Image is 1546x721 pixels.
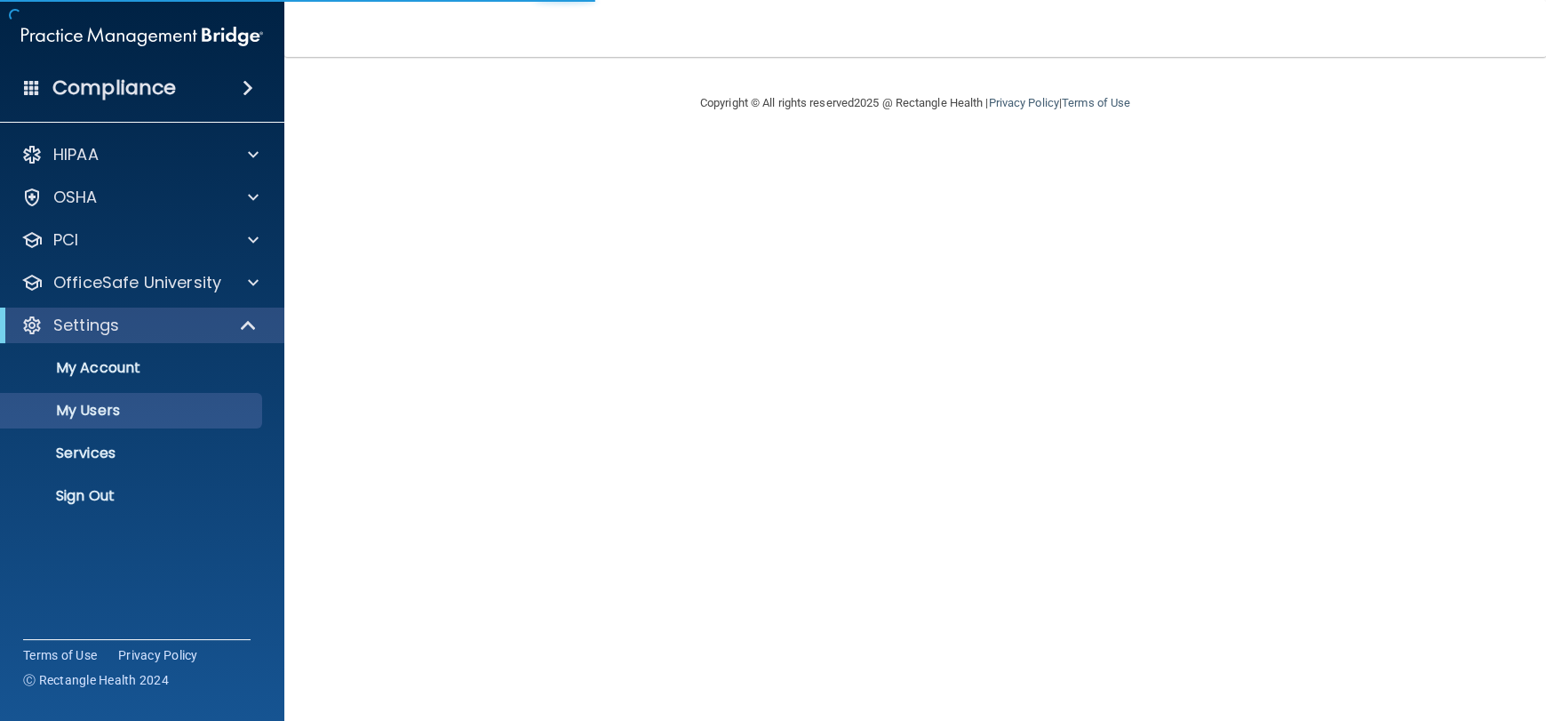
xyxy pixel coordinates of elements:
[12,359,254,377] p: My Account
[23,646,97,664] a: Terms of Use
[21,229,259,251] a: PCI
[53,229,78,251] p: PCI
[53,315,119,336] p: Settings
[591,75,1239,132] div: Copyright © All rights reserved 2025 @ Rectangle Health | |
[21,187,259,208] a: OSHA
[21,144,259,165] a: HIPAA
[21,315,258,336] a: Settings
[12,487,254,505] p: Sign Out
[118,646,198,664] a: Privacy Policy
[1062,96,1130,109] a: Terms of Use
[52,76,176,100] h4: Compliance
[21,19,263,54] img: PMB logo
[23,671,169,689] span: Ⓒ Rectangle Health 2024
[12,445,254,462] p: Services
[53,144,99,165] p: HIPAA
[21,272,259,293] a: OfficeSafe University
[53,272,221,293] p: OfficeSafe University
[988,96,1058,109] a: Privacy Policy
[12,402,254,420] p: My Users
[53,187,98,208] p: OSHA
